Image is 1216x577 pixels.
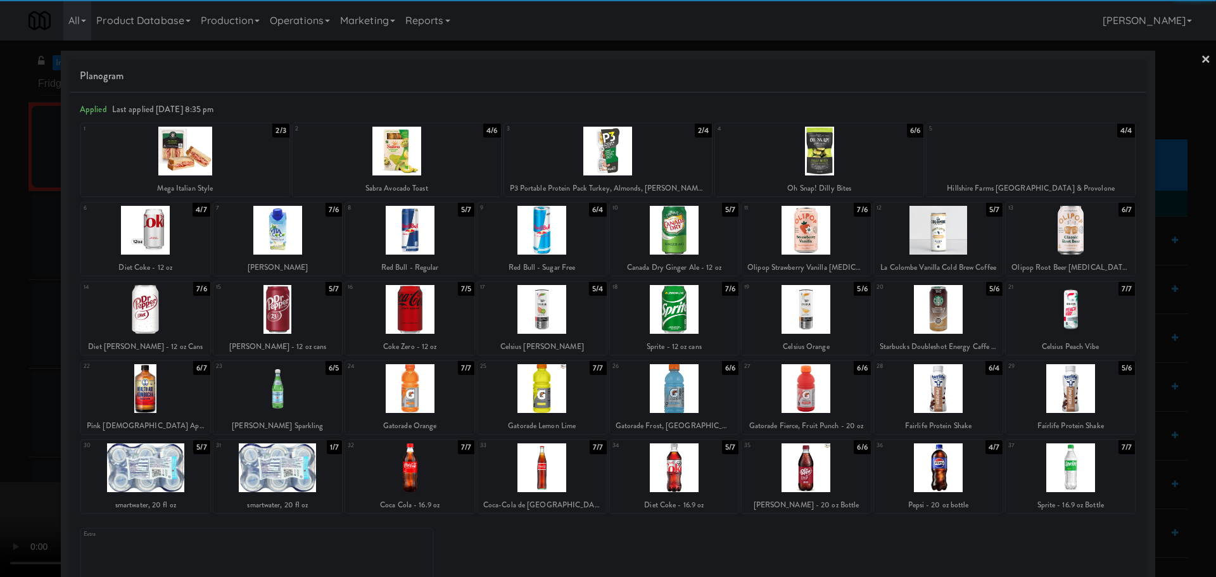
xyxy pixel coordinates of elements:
[216,440,278,451] div: 31
[1117,124,1135,137] div: 4/4
[84,124,185,134] div: 1
[83,418,208,434] div: Pink [DEMOGRAPHIC_DATA] Apple Kombucha, Health Ade
[215,339,341,355] div: [PERSON_NAME] - 12 oz cans
[1008,418,1133,434] div: Fairlife Protein Shake
[80,67,1136,86] span: Planogram
[1006,440,1135,513] div: 377/7Sprite - 16.9 oz Bottle
[722,440,738,454] div: 5/7
[478,497,607,513] div: Coca-Cola de [GEOGRAPHIC_DATA]
[480,203,542,213] div: 9
[877,203,939,213] div: 12
[345,361,474,434] div: 247/7Gatorade Orange
[507,124,608,134] div: 3
[479,260,605,276] div: Red Bull - Sugar Free
[81,440,210,513] div: 305/7smartwater, 20 fl oz
[927,124,1135,196] div: 54/4Hillshire Farms [GEOGRAPHIC_DATA] & Provolone
[1006,260,1135,276] div: Olipop Root Beer [MEDICAL_DATA] Soda
[612,361,674,372] div: 26
[1006,497,1135,513] div: Sprite - 16.9 oz Bottle
[874,440,1003,513] div: 364/7Pepsi - 20 oz bottle
[927,181,1135,196] div: Hillshire Farms [GEOGRAPHIC_DATA] & Provolone
[1118,361,1135,375] div: 5/6
[478,440,607,513] div: 337/7Coca-Cola de [GEOGRAPHIC_DATA]
[480,282,542,293] div: 17
[722,361,738,375] div: 6/6
[348,440,410,451] div: 32
[742,203,871,276] div: 117/6Olipop Strawberry Vanilla [MEDICAL_DATA] Soda
[744,339,869,355] div: Celsius Orange
[213,418,343,434] div: [PERSON_NAME] Sparkling
[744,203,806,213] div: 11
[877,361,939,372] div: 28
[1008,339,1133,355] div: Celsius Peach Vibe
[610,260,739,276] div: Canada Dry Ginger Ale - 12 oz
[213,440,343,513] div: 311/7smartwater, 20 fl oz
[742,282,871,355] div: 195/6Celsius Orange
[479,339,605,355] div: Celsius [PERSON_NAME]
[742,339,871,355] div: Celsius Orange
[854,361,870,375] div: 6/6
[458,440,474,454] div: 7/7
[610,497,739,513] div: Diet Coke - 16.9 oz
[1008,361,1070,372] div: 29
[874,361,1003,434] div: 286/4Fairlife Protein Shake
[81,203,210,276] div: 64/7Diet Coke - 12 oz
[744,418,869,434] div: Gatorade Fierce, Fruit Punch - 20 oz
[504,181,712,196] div: P3 Portable Protein Pack Turkey, Almonds, [PERSON_NAME] Cheese
[874,339,1003,355] div: Starbucks Doubleshot Energy Caffe Mocha
[1006,361,1135,434] div: 295/6Fairlife Protein Shake
[478,418,607,434] div: Gatorade Lemon Lime
[744,282,806,293] div: 19
[345,440,474,513] div: 327/7Coca Cola - 16.9 oz
[348,203,410,213] div: 8
[347,260,472,276] div: Red Bull - Regular
[1006,282,1135,355] div: 217/7Celsius Peach Vibe
[326,203,342,217] div: 7/6
[193,361,210,375] div: 6/7
[929,124,1030,134] div: 5
[213,339,343,355] div: [PERSON_NAME] - 12 oz cans
[695,124,712,137] div: 2/4
[1008,497,1133,513] div: Sprite - 16.9 oz Bottle
[610,440,739,513] div: 345/7Diet Coke - 16.9 oz
[478,282,607,355] div: 175/4Celsius [PERSON_NAME]
[610,282,739,355] div: 187/6Sprite - 12 oz cans
[874,497,1003,513] div: Pepsi - 20 oz bottle
[480,440,542,451] div: 33
[295,124,396,134] div: 2
[345,418,474,434] div: Gatorade Orange
[84,529,256,540] div: Extra
[293,181,501,196] div: Sabra Avocado Toast
[504,124,712,196] div: 32/4P3 Portable Protein Pack Turkey, Almonds, [PERSON_NAME] Cheese
[854,203,870,217] div: 7/6
[1118,440,1135,454] div: 7/7
[81,361,210,434] div: 226/7Pink [DEMOGRAPHIC_DATA] Apple Kombucha, Health Ade
[985,361,1003,375] div: 6/4
[213,282,343,355] div: 155/7[PERSON_NAME] - 12 oz cans
[458,282,474,296] div: 7/5
[478,361,607,434] div: 257/7Gatorade Lemon Lime
[28,10,51,32] img: Micromart
[742,497,871,513] div: [PERSON_NAME] - 20 oz Bottle
[876,260,1001,276] div: La Colombe Vanilla Cold Brew Coffee
[1006,339,1135,355] div: Celsius Peach Vibe
[81,339,210,355] div: Diet [PERSON_NAME] - 12 oz Cans
[81,282,210,355] div: 147/6Diet [PERSON_NAME] - 12 oz Cans
[1201,41,1211,80] a: ×
[84,440,146,451] div: 30
[84,203,146,213] div: 6
[612,260,737,276] div: Canada Dry Ginger Ale - 12 oz
[877,282,939,293] div: 20
[479,497,605,513] div: Coca-Cola de [GEOGRAPHIC_DATA]
[589,203,606,217] div: 6/4
[854,282,870,296] div: 5/6
[213,203,343,276] div: 77/6[PERSON_NAME]
[986,203,1003,217] div: 5/7
[612,203,674,213] div: 10
[458,203,474,217] div: 5/7
[1008,440,1070,451] div: 37
[215,497,341,513] div: smartwater, 20 fl oz
[83,181,288,196] div: Mega Italian Style
[347,418,472,434] div: Gatorade Orange
[986,282,1003,296] div: 5/6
